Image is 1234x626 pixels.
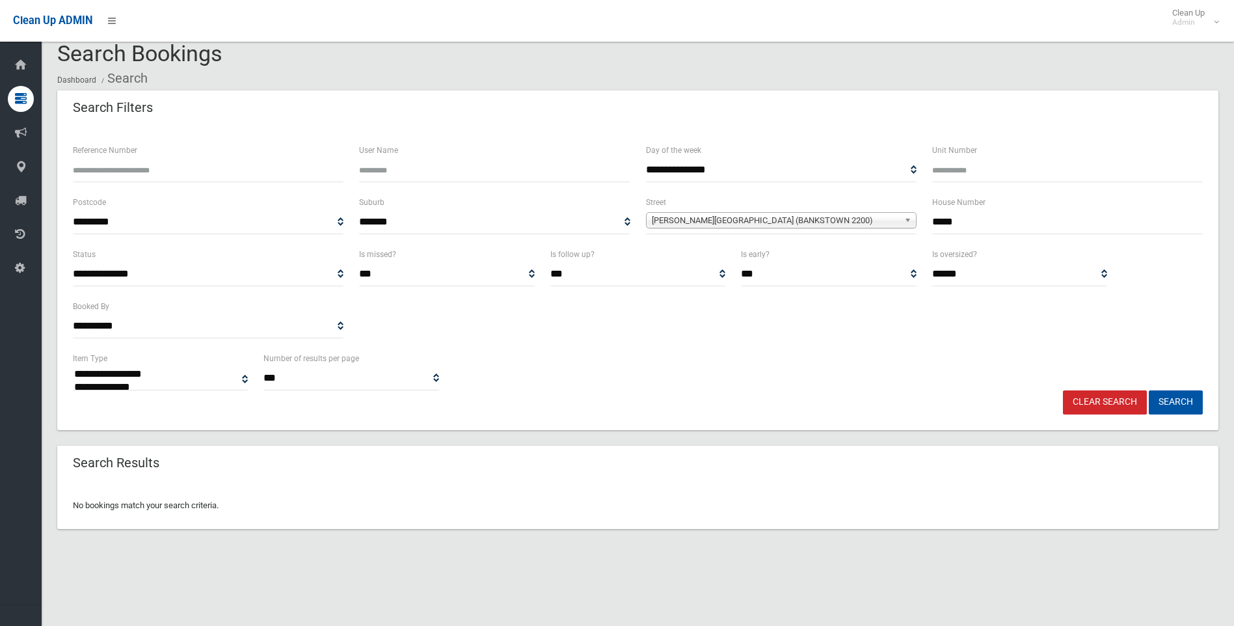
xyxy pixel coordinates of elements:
label: Is missed? [359,247,396,262]
label: Status [73,247,96,262]
a: Clear Search [1063,390,1147,415]
header: Search Filters [57,95,168,120]
span: Clean Up ADMIN [13,14,92,27]
span: Clean Up [1166,8,1218,27]
small: Admin [1172,18,1205,27]
label: Postcode [73,195,106,210]
label: Is follow up? [550,247,595,262]
label: Day of the week [646,143,701,157]
label: Street [646,195,666,210]
label: Is early? [741,247,770,262]
label: Is oversized? [932,247,977,262]
div: No bookings match your search criteria. [57,482,1218,529]
a: Dashboard [57,75,96,85]
label: House Number [932,195,986,210]
label: Booked By [73,299,109,314]
header: Search Results [57,450,175,476]
span: Search Bookings [57,40,222,66]
label: Unit Number [932,143,977,157]
button: Search [1149,390,1203,415]
label: Reference Number [73,143,137,157]
li: Search [98,66,148,90]
label: Item Type [73,351,107,366]
label: Suburb [359,195,384,210]
span: [PERSON_NAME][GEOGRAPHIC_DATA] (BANKSTOWN 2200) [652,213,899,228]
label: Number of results per page [263,351,359,366]
label: User Name [359,143,398,157]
